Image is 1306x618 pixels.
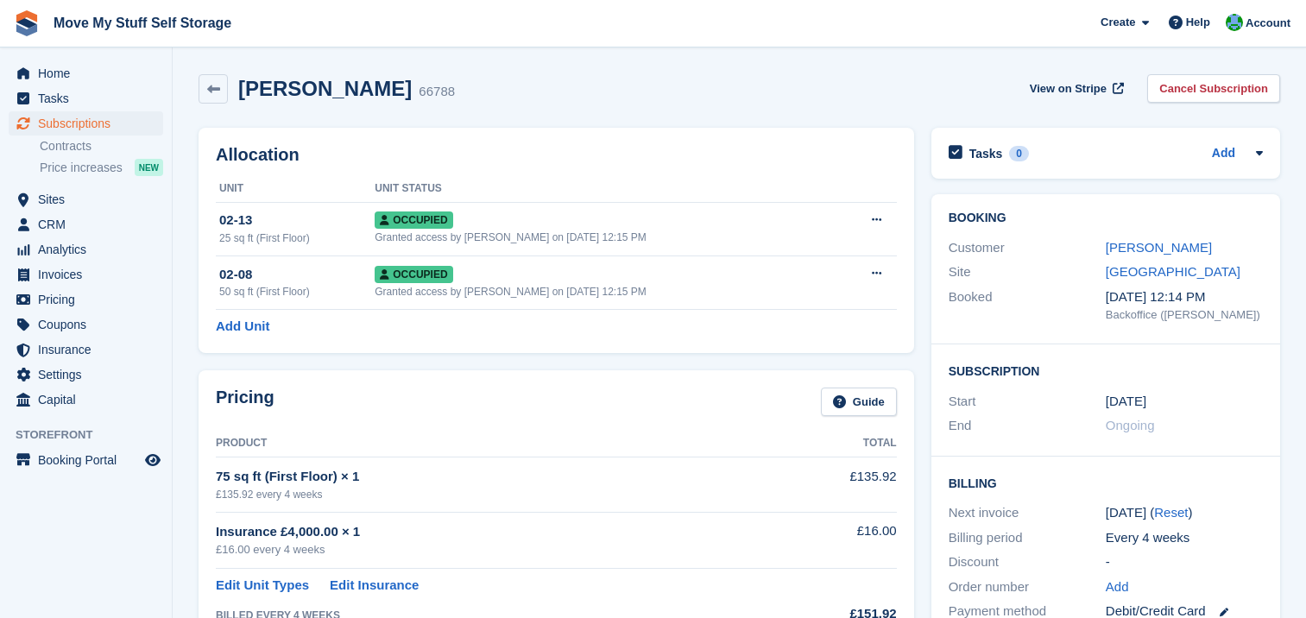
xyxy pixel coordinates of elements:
[38,363,142,387] span: Settings
[1023,74,1127,103] a: View on Stripe
[375,266,452,283] span: Occupied
[40,158,163,177] a: Price increases NEW
[1106,503,1263,523] div: [DATE] ( )
[238,77,412,100] h2: [PERSON_NAME]
[769,457,897,512] td: £135.92
[219,211,375,230] div: 02-13
[38,388,142,412] span: Capital
[1226,14,1243,31] img: Dan
[821,388,897,416] a: Guide
[219,284,375,300] div: 50 sq ft (First Floor)
[40,138,163,154] a: Contracts
[1106,287,1263,307] div: [DATE] 12:14 PM
[1186,14,1210,31] span: Help
[216,388,274,416] h2: Pricing
[216,487,769,502] div: £135.92 every 4 weeks
[419,82,455,102] div: 66788
[1030,80,1107,98] span: View on Stripe
[38,337,142,362] span: Insurance
[9,187,163,211] a: menu
[9,337,163,362] a: menu
[949,211,1263,225] h2: Booking
[40,160,123,176] span: Price increases
[949,238,1106,258] div: Customer
[1106,552,1263,572] div: -
[330,576,419,596] a: Edit Insurance
[216,175,375,203] th: Unit
[216,317,269,337] a: Add Unit
[38,287,142,312] span: Pricing
[47,9,238,37] a: Move My Stuff Self Storage
[9,363,163,387] a: menu
[219,265,375,285] div: 02-08
[1101,14,1135,31] span: Create
[9,388,163,412] a: menu
[375,284,835,300] div: Granted access by [PERSON_NAME] on [DATE] 12:15 PM
[38,187,142,211] span: Sites
[38,111,142,136] span: Subscriptions
[1106,240,1212,255] a: [PERSON_NAME]
[9,61,163,85] a: menu
[38,212,142,236] span: CRM
[949,287,1106,324] div: Booked
[1106,264,1240,279] a: [GEOGRAPHIC_DATA]
[216,467,769,487] div: 75 sq ft (First Floor) × 1
[9,287,163,312] a: menu
[969,146,1003,161] h2: Tasks
[142,450,163,470] a: Preview store
[949,362,1263,379] h2: Subscription
[9,262,163,287] a: menu
[949,503,1106,523] div: Next invoice
[949,416,1106,436] div: End
[219,230,375,246] div: 25 sq ft (First Floor)
[38,86,142,110] span: Tasks
[949,474,1263,491] h2: Billing
[949,392,1106,412] div: Start
[1246,15,1290,32] span: Account
[38,61,142,85] span: Home
[216,576,309,596] a: Edit Unit Types
[375,230,835,245] div: Granted access by [PERSON_NAME] on [DATE] 12:15 PM
[14,10,40,36] img: stora-icon-8386f47178a22dfd0bd8f6a31ec36ba5ce8667c1dd55bd0f319d3a0aa187defe.svg
[9,212,163,236] a: menu
[1106,528,1263,548] div: Every 4 weeks
[769,512,897,568] td: £16.00
[216,522,769,542] div: Insurance £4,000.00 × 1
[9,86,163,110] a: menu
[9,312,163,337] a: menu
[375,175,835,203] th: Unit Status
[1147,74,1280,103] a: Cancel Subscription
[769,430,897,457] th: Total
[1154,505,1188,520] a: Reset
[949,552,1106,572] div: Discount
[949,577,1106,597] div: Order number
[949,262,1106,282] div: Site
[375,211,452,229] span: Occupied
[1106,306,1263,324] div: Backoffice ([PERSON_NAME])
[1009,146,1029,161] div: 0
[1106,418,1155,432] span: Ongoing
[9,111,163,136] a: menu
[9,448,163,472] a: menu
[135,159,163,176] div: NEW
[1106,577,1129,597] a: Add
[38,448,142,472] span: Booking Portal
[9,237,163,262] a: menu
[38,237,142,262] span: Analytics
[949,528,1106,548] div: Billing period
[216,430,769,457] th: Product
[216,541,769,558] div: £16.00 every 4 weeks
[38,262,142,287] span: Invoices
[1106,392,1146,412] time: 2024-12-21 01:00:00 UTC
[16,426,172,444] span: Storefront
[216,145,897,165] h2: Allocation
[1212,144,1235,164] a: Add
[38,312,142,337] span: Coupons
